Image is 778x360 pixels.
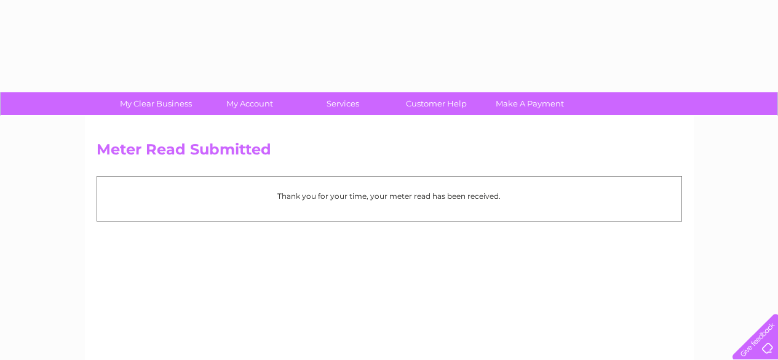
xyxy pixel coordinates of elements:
[199,92,300,115] a: My Account
[103,190,675,202] p: Thank you for your time, your meter read has been received.
[479,92,581,115] a: Make A Payment
[105,92,207,115] a: My Clear Business
[97,141,682,164] h2: Meter Read Submitted
[292,92,394,115] a: Services
[386,92,487,115] a: Customer Help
